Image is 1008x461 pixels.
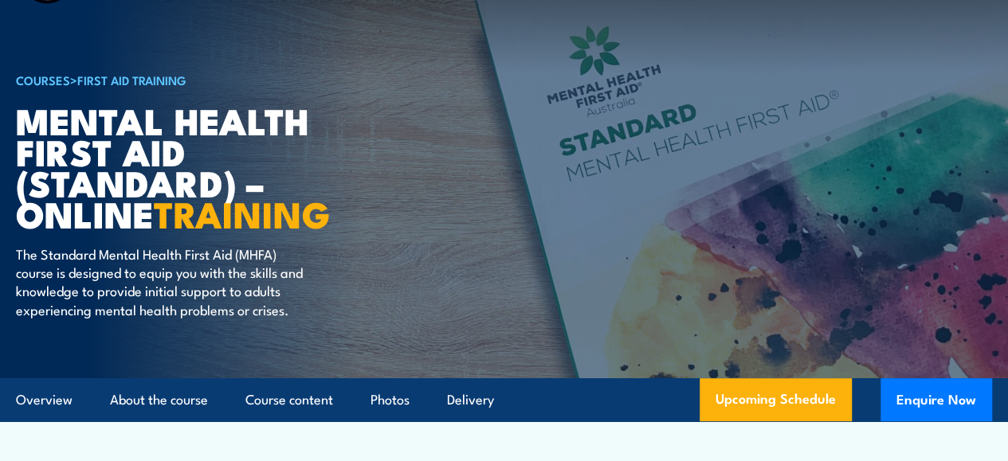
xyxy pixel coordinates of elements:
[16,104,410,229] h1: Mental Health First Aid (Standard) – Online
[16,70,410,89] h6: >
[700,378,852,421] a: Upcoming Schedule
[110,379,208,421] a: About the course
[447,379,494,421] a: Delivery
[77,71,186,88] a: First Aid Training
[245,379,333,421] a: Course content
[881,378,992,421] button: Enquire Now
[154,186,331,240] strong: TRAINING
[16,379,73,421] a: Overview
[16,244,307,319] p: The Standard Mental Health First Aid (MHFA) course is designed to equip you with the skills and k...
[16,71,70,88] a: COURSES
[371,379,410,421] a: Photos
